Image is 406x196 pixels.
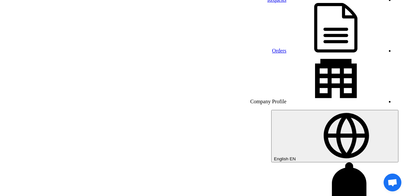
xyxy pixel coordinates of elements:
[272,48,286,53] font: Orders
[271,110,398,162] button: English EN
[272,48,385,53] a: Orders
[384,174,401,191] a: Open chat
[250,99,286,104] font: Company Profile
[274,156,288,161] span: English
[290,156,296,161] span: EN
